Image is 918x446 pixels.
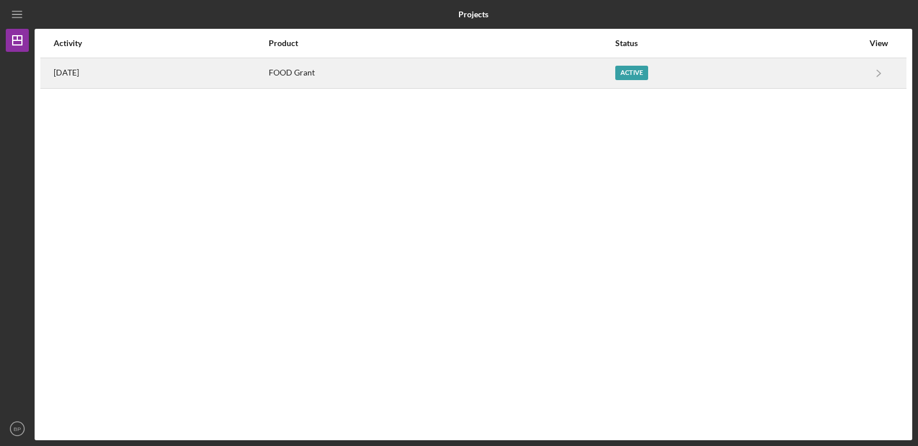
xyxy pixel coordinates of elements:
div: Product [269,39,614,48]
div: Activity [54,39,268,48]
text: BP [14,426,21,432]
time: 2025-08-18 16:18 [54,68,79,77]
button: BP [6,417,29,440]
div: FOOD Grant [269,59,614,88]
b: Projects [458,10,488,19]
div: Active [615,66,648,80]
div: Status [615,39,863,48]
div: View [864,39,893,48]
